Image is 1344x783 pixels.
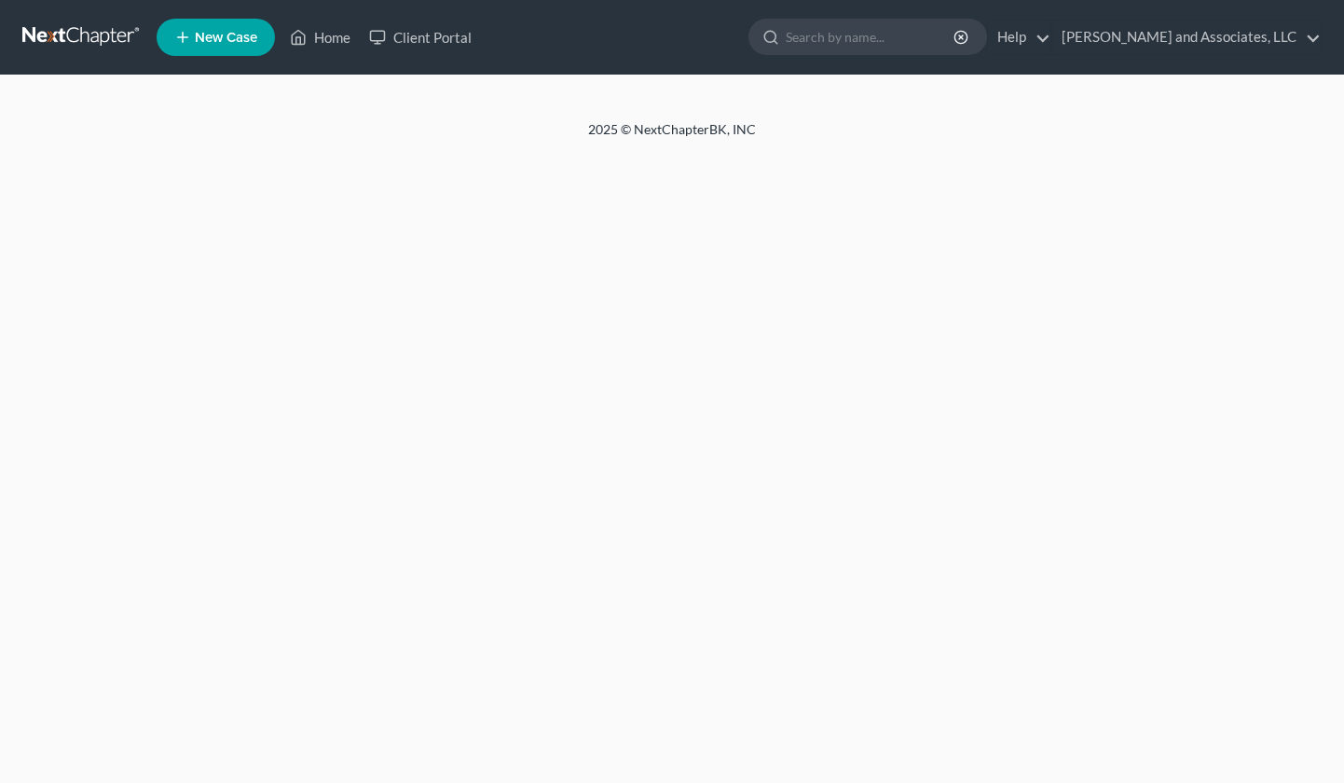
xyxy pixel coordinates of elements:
[786,20,956,54] input: Search by name...
[195,31,257,45] span: New Case
[281,21,360,54] a: Home
[360,21,481,54] a: Client Portal
[1052,21,1321,54] a: [PERSON_NAME] and Associates, LLC
[141,120,1203,154] div: 2025 © NextChapterBK, INC
[988,21,1050,54] a: Help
